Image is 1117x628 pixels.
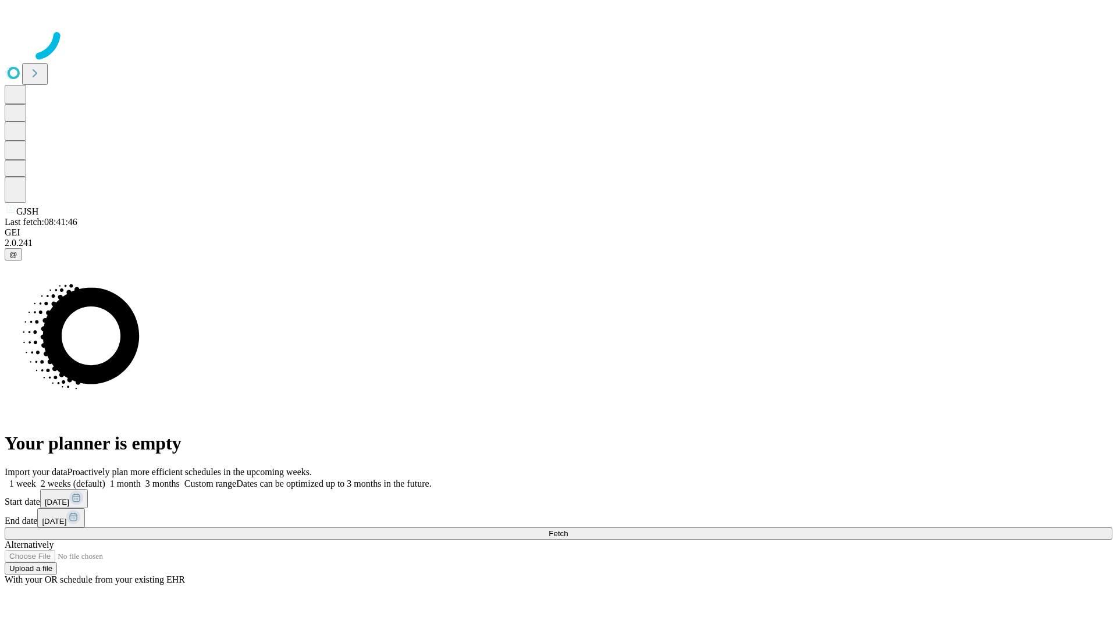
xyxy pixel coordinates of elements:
[5,508,1112,527] div: End date
[45,498,69,506] span: [DATE]
[5,527,1112,540] button: Fetch
[145,479,180,488] span: 3 months
[5,489,1112,508] div: Start date
[9,250,17,259] span: @
[40,489,88,508] button: [DATE]
[5,540,54,549] span: Alternatively
[5,227,1112,238] div: GEI
[236,479,431,488] span: Dates can be optimized up to 3 months in the future.
[67,467,312,477] span: Proactively plan more efficient schedules in the upcoming weeks.
[184,479,236,488] span: Custom range
[549,529,568,538] span: Fetch
[5,562,57,575] button: Upload a file
[41,479,105,488] span: 2 weeks (default)
[5,433,1112,454] h1: Your planner is empty
[9,479,36,488] span: 1 week
[37,508,85,527] button: [DATE]
[5,217,77,227] span: Last fetch: 08:41:46
[5,575,185,584] span: With your OR schedule from your existing EHR
[5,238,1112,248] div: 2.0.241
[42,517,66,526] span: [DATE]
[5,248,22,261] button: @
[110,479,141,488] span: 1 month
[16,206,38,216] span: GJSH
[5,467,67,477] span: Import your data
